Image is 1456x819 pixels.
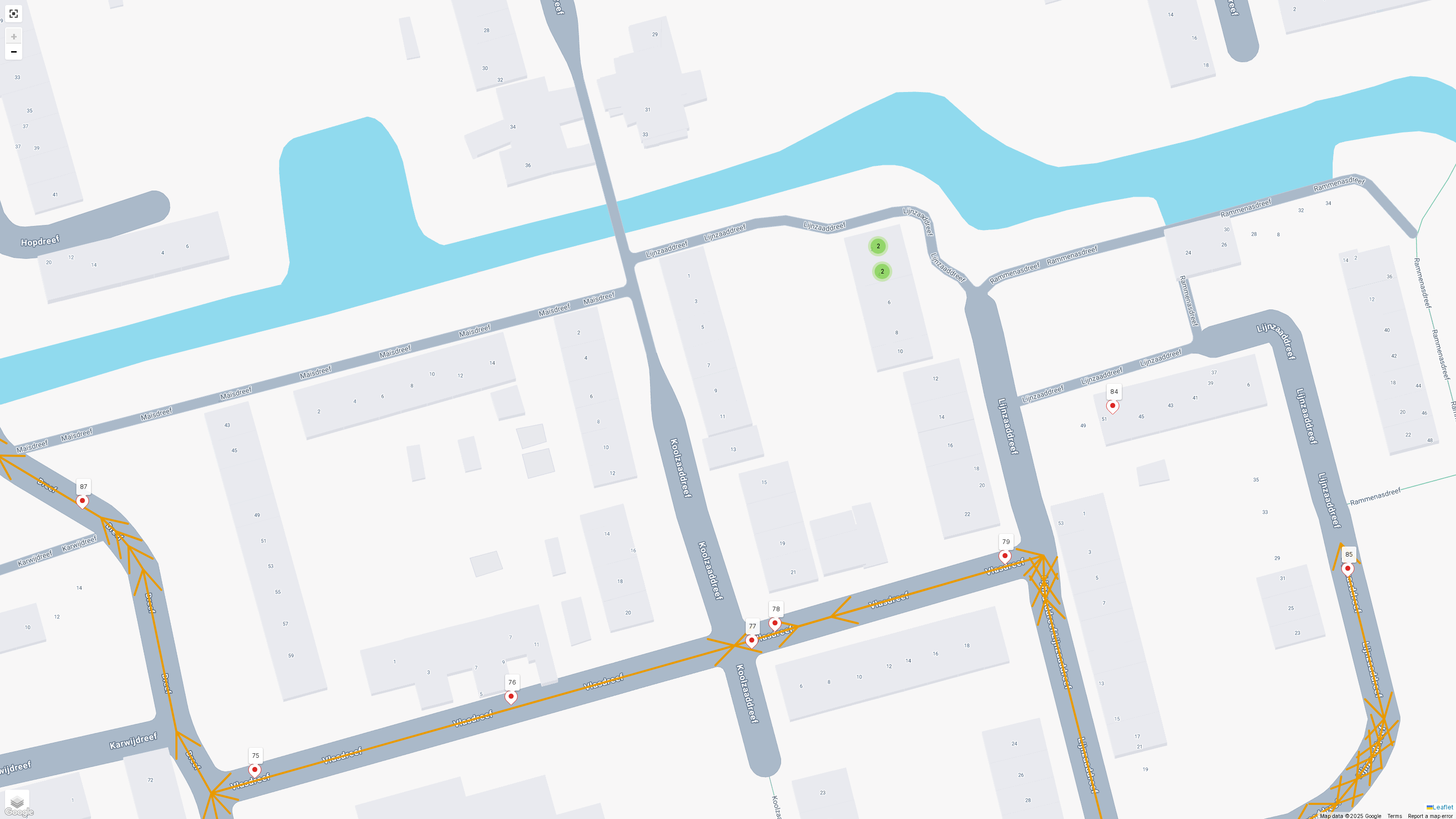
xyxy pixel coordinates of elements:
[1408,813,1453,819] a: Report a map error
[3,806,36,819] img: Google
[1387,813,1402,819] a: Terms (opens in new tab)
[1427,803,1453,811] a: Leaflet
[868,236,888,256] div: 2
[10,29,18,42] span: +
[881,267,884,275] span: 2
[877,242,880,250] span: 2
[872,261,892,282] div: 2
[6,43,21,59] a: Zoom Out
[6,6,21,21] a: Exit Fullscreen
[6,791,28,813] a: Layers
[10,44,18,58] span: −
[3,806,36,819] a: Open this area in Google Maps (opens a new window)
[6,28,21,43] a: Zoom In
[1320,813,1381,819] span: Map data ©2025 Google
